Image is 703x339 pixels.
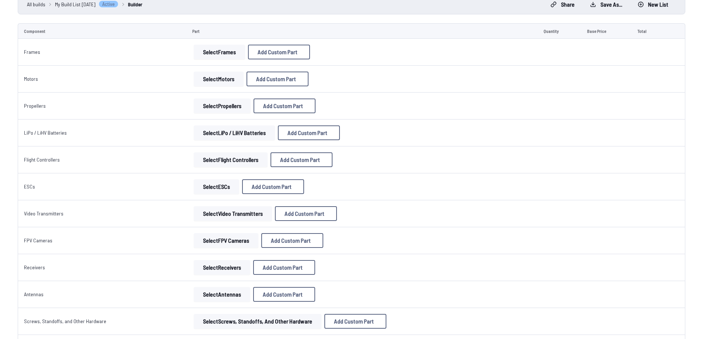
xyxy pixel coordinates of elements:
[24,76,38,82] a: Motors
[194,45,245,59] button: SelectFrames
[254,98,316,113] button: Add Custom Part
[194,98,251,113] button: SelectPropellers
[334,318,374,324] span: Add Custom Part
[55,0,118,8] a: My Build List [DATE]Active
[194,260,250,275] button: SelectReceivers
[263,103,303,109] span: Add Custom Part
[24,183,35,190] a: ESCs
[252,184,292,190] span: Add Custom Part
[24,129,67,136] a: LiPo / LiHV Batteries
[258,49,297,55] span: Add Custom Part
[128,0,142,8] a: Builder
[24,264,45,270] a: Receivers
[271,238,311,243] span: Add Custom Part
[194,314,321,329] button: SelectScrews, Standoffs, and Other Hardware
[24,156,60,163] a: Flight Controllers
[192,98,252,113] a: SelectPropellers
[248,45,310,59] button: Add Custom Part
[55,0,96,8] span: My Build List [DATE]
[192,233,260,248] a: SelectFPV Cameras
[192,125,276,140] a: SelectLiPo / LiHV Batteries
[24,237,52,243] a: FPV Cameras
[256,76,296,82] span: Add Custom Part
[24,210,63,217] a: Video Transmitters
[99,0,118,8] span: Active
[192,206,273,221] a: SelectVideo Transmitters
[247,72,309,86] button: Add Custom Part
[192,72,245,86] a: SelectMotors
[24,318,106,324] a: Screws, Standoffs, and Other Hardware
[242,179,304,194] button: Add Custom Part
[263,264,303,270] span: Add Custom Part
[194,152,268,167] button: SelectFlight Controllers
[192,260,252,275] a: SelectReceivers
[581,23,631,39] td: Base Price
[194,233,258,248] button: SelectFPV Cameras
[287,130,327,136] span: Add Custom Part
[278,125,340,140] button: Add Custom Part
[194,287,250,302] button: SelectAntennas
[194,206,272,221] button: SelectVideo Transmitters
[253,287,315,302] button: Add Custom Part
[24,291,44,297] a: Antennas
[280,157,320,163] span: Add Custom Part
[18,23,186,39] td: Component
[261,233,323,248] button: Add Custom Part
[270,152,332,167] button: Add Custom Part
[631,23,665,39] td: Total
[194,125,275,140] button: SelectLiPo / LiHV Batteries
[194,179,239,194] button: SelectESCs
[192,152,269,167] a: SelectFlight Controllers
[324,314,386,329] button: Add Custom Part
[192,45,247,59] a: SelectFrames
[186,23,538,39] td: Part
[24,49,40,55] a: Frames
[275,206,337,221] button: Add Custom Part
[192,179,241,194] a: SelectESCs
[538,23,581,39] td: Quantity
[194,72,244,86] button: SelectMotors
[263,291,303,297] span: Add Custom Part
[253,260,315,275] button: Add Custom Part
[192,314,323,329] a: SelectScrews, Standoffs, and Other Hardware
[27,0,45,8] a: All builds
[192,287,252,302] a: SelectAntennas
[285,211,324,217] span: Add Custom Part
[24,103,46,109] a: Propellers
